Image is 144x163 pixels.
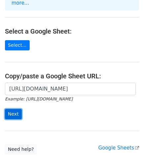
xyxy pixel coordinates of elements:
a: Need help? [5,144,37,154]
input: Paste your Google Sheet URL here [5,83,136,95]
input: Next [5,109,22,119]
a: Select... [5,40,30,50]
small: Example: [URL][DOMAIN_NAME] [5,96,72,101]
iframe: Chat Widget [111,131,144,163]
a: Google Sheets [98,145,139,151]
h4: Select a Google Sheet: [5,27,139,35]
h4: Copy/paste a Google Sheet URL: [5,72,139,80]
